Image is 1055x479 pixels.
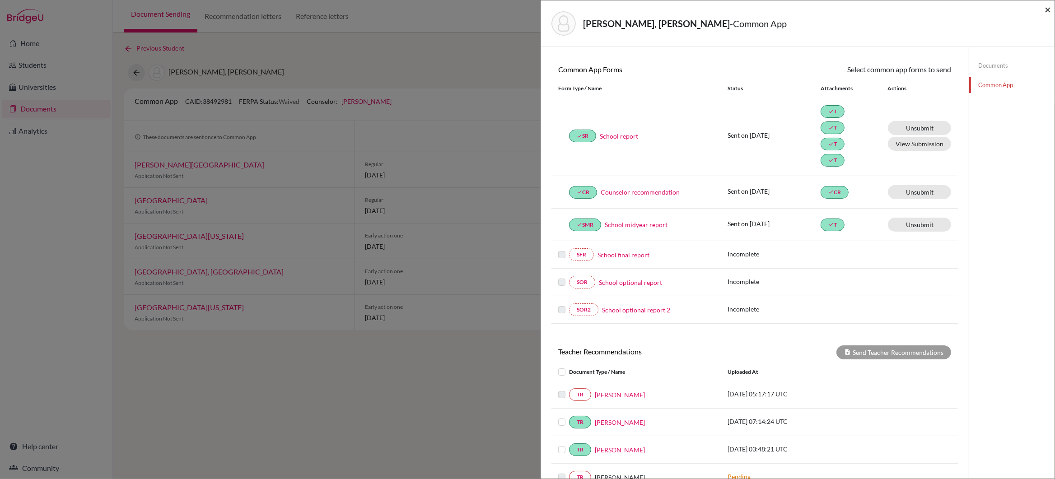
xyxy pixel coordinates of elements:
a: SOR [569,276,595,288]
a: Common App [969,77,1055,93]
div: Document Type / Name [551,367,721,377]
a: Unsubmit [888,185,951,199]
p: Incomplete [728,249,821,259]
a: doneT [821,154,845,167]
div: Uploaded at [721,367,856,377]
i: done [828,222,834,227]
button: View Submission [888,137,951,151]
i: done [577,189,582,195]
div: Attachments [821,84,877,93]
span: × [1045,3,1051,16]
a: doneCR [569,186,597,199]
i: done [828,125,834,130]
a: Counselor recommendation [601,187,680,197]
a: doneT [821,138,845,150]
a: TR [569,443,591,456]
p: Sent on [DATE] [728,186,821,196]
a: doneSR [569,130,596,142]
a: doneT [821,219,845,231]
p: [DATE] 07:14:24 UTC [728,417,850,426]
a: School optional report [599,278,662,287]
h6: Common App Forms [551,65,755,74]
div: Actions [877,84,933,93]
p: Incomplete [728,304,821,314]
p: Incomplete [728,277,821,286]
span: - Common App [730,18,787,29]
a: SFR [569,248,594,261]
a: TR [569,388,591,401]
p: [DATE] 03:48:21 UTC [728,444,850,454]
a: Unsubmit [888,121,951,135]
i: done [828,109,834,114]
h6: Teacher Recommendations [551,347,755,356]
a: doneT [821,105,845,118]
button: Close [1045,4,1051,15]
a: doneSMR [569,219,601,231]
p: Sent on [DATE] [728,130,821,140]
a: doneT [821,121,845,134]
a: doneCR [821,186,849,199]
a: SOR2 [569,303,598,316]
i: done [828,141,834,147]
a: School optional report 2 [602,305,670,315]
a: [PERSON_NAME] [595,418,645,427]
p: [DATE] 05:17:17 UTC [728,389,850,399]
a: [PERSON_NAME] [595,390,645,400]
a: Documents [969,58,1055,74]
a: School midyear report [605,220,668,229]
div: Form Type / Name [551,84,721,93]
i: done [828,189,834,195]
p: Sent on [DATE] [728,219,821,228]
i: done [828,158,834,163]
i: done [577,222,582,227]
a: Unsubmit [888,218,951,232]
i: done [577,133,582,139]
div: Select common app forms to send [755,64,958,75]
a: School final report [598,250,649,260]
div: Send Teacher Recommendations [836,345,951,359]
a: [PERSON_NAME] [595,445,645,455]
div: Status [728,84,821,93]
a: School report [600,131,638,141]
a: TR [569,416,591,428]
strong: [PERSON_NAME], [PERSON_NAME] [583,18,730,29]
